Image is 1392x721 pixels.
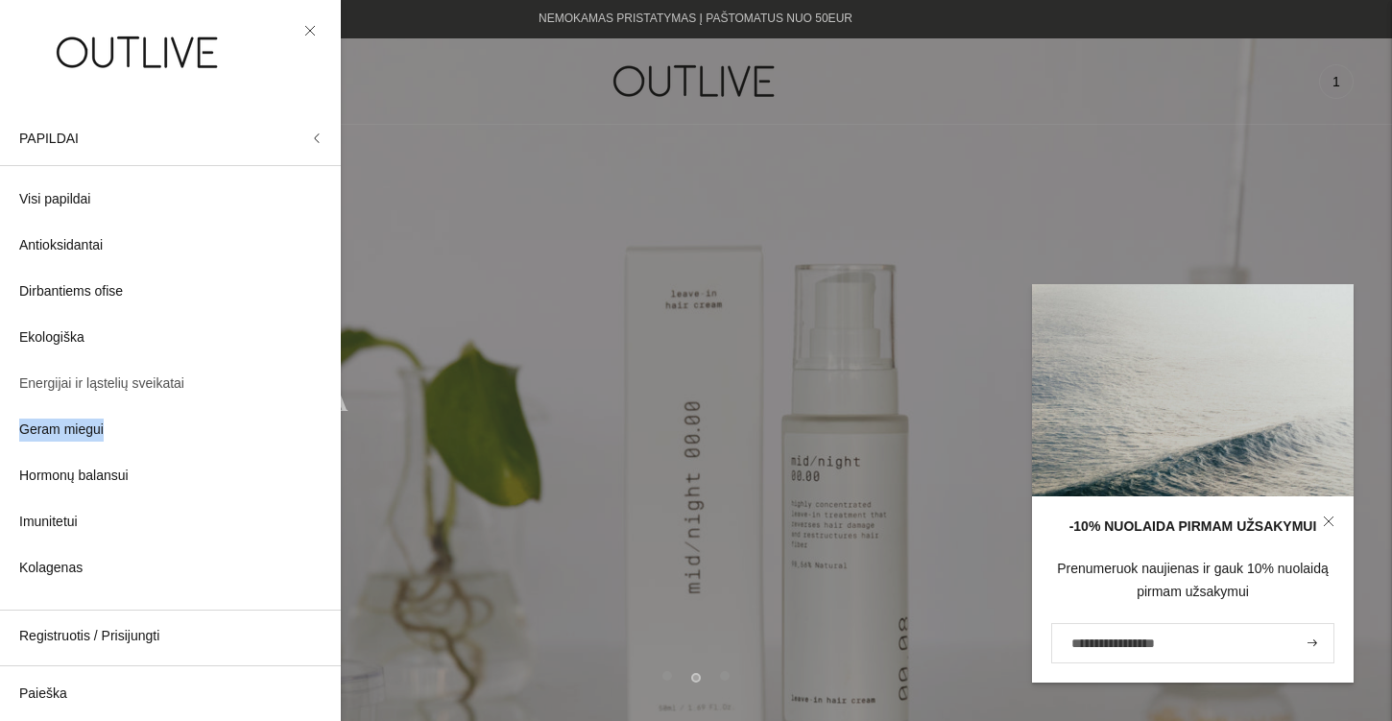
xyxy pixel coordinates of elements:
span: Geram miegui [19,419,104,442]
span: PAPILDAI [19,131,79,146]
span: Senėjimo lėtinimui [19,603,129,626]
span: Imunitetui [19,511,78,534]
span: Dirbantiems ofise [19,280,123,303]
div: -10% NUOLAIDA PIRMAM UŽSAKYMUI [1051,516,1334,539]
span: Energijai ir ląstelių sveikatai [19,373,184,396]
span: Ekologiška [19,326,84,349]
span: Antioksidantai [19,234,103,257]
span: Visi papildai [19,188,90,211]
img: OUTLIVE [19,19,259,85]
span: Kolagenas [19,557,83,580]
div: Prenumeruok naujienas ir gauk 10% nuolaidą pirmam užsakymui [1051,558,1334,604]
span: Hormonų balansui [19,465,129,488]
